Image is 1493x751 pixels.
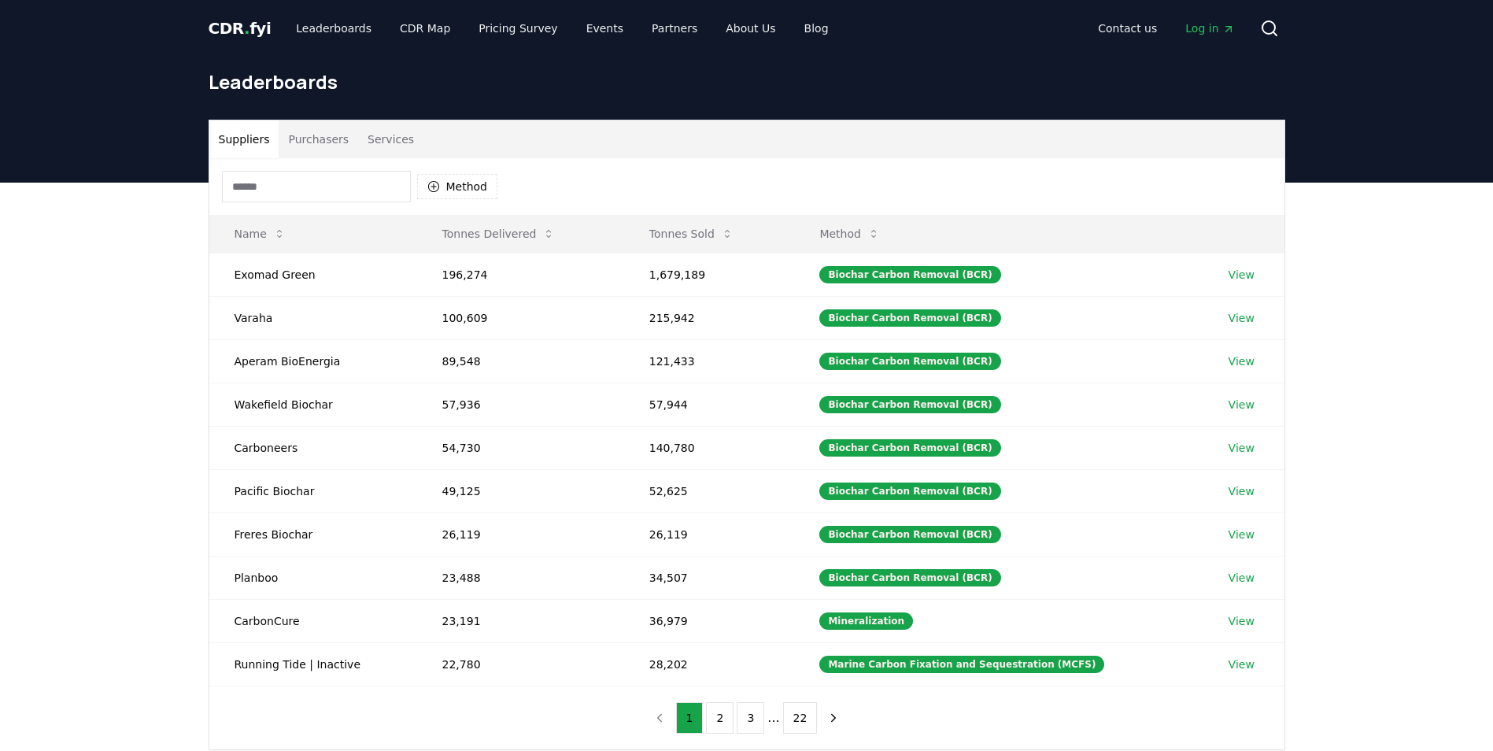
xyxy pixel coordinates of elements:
[574,14,636,43] a: Events
[1229,527,1255,542] a: View
[209,556,417,599] td: Planboo
[624,469,795,512] td: 52,625
[417,174,498,199] button: Method
[209,642,417,686] td: Running Tide | Inactive
[624,512,795,556] td: 26,119
[819,353,1000,370] div: Biochar Carbon Removal (BCR)
[792,14,841,43] a: Blog
[417,383,624,426] td: 57,936
[1229,483,1255,499] a: View
[387,14,463,43] a: CDR Map
[209,469,417,512] td: Pacific Biochar
[209,383,417,426] td: Wakefield Biochar
[820,702,847,734] button: next page
[1229,353,1255,369] a: View
[209,296,417,339] td: Varaha
[1229,440,1255,456] a: View
[1173,14,1247,43] a: Log in
[430,218,568,250] button: Tonnes Delivered
[209,19,272,38] span: CDR fyi
[209,512,417,556] td: Freres Biochar
[819,309,1000,327] div: Biochar Carbon Removal (BCR)
[819,396,1000,413] div: Biochar Carbon Removal (BCR)
[358,120,423,158] button: Services
[1229,397,1255,412] a: View
[624,383,795,426] td: 57,944
[209,426,417,469] td: Carboneers
[1229,310,1255,326] a: View
[819,526,1000,543] div: Biochar Carbon Removal (BCR)
[819,612,913,630] div: Mineralization
[624,253,795,296] td: 1,679,189
[1085,14,1247,43] nav: Main
[637,218,746,250] button: Tonnes Sold
[209,599,417,642] td: CarbonCure
[417,556,624,599] td: 23,488
[676,702,704,734] button: 1
[417,512,624,556] td: 26,119
[209,253,417,296] td: Exomad Green
[819,569,1000,586] div: Biochar Carbon Removal (BCR)
[417,469,624,512] td: 49,125
[417,253,624,296] td: 196,274
[819,656,1104,673] div: Marine Carbon Fixation and Sequestration (MCFS)
[624,296,795,339] td: 215,942
[819,483,1000,500] div: Biochar Carbon Removal (BCR)
[706,702,734,734] button: 2
[624,556,795,599] td: 34,507
[209,120,279,158] button: Suppliers
[624,642,795,686] td: 28,202
[417,426,624,469] td: 54,730
[279,120,358,158] button: Purchasers
[1229,657,1255,672] a: View
[417,599,624,642] td: 23,191
[819,266,1000,283] div: Biochar Carbon Removal (BCR)
[417,642,624,686] td: 22,780
[209,69,1285,94] h1: Leaderboards
[767,708,779,727] li: ...
[624,599,795,642] td: 36,979
[283,14,841,43] nav: Main
[639,14,710,43] a: Partners
[783,702,818,734] button: 22
[283,14,384,43] a: Leaderboards
[807,218,892,250] button: Method
[1085,14,1170,43] a: Contact us
[466,14,570,43] a: Pricing Survey
[209,339,417,383] td: Aperam BioEnergia
[624,339,795,383] td: 121,433
[1229,570,1255,586] a: View
[222,218,298,250] button: Name
[417,339,624,383] td: 89,548
[624,426,795,469] td: 140,780
[1229,267,1255,283] a: View
[417,296,624,339] td: 100,609
[209,17,272,39] a: CDR.fyi
[1185,20,1234,36] span: Log in
[1229,613,1255,629] a: View
[819,439,1000,457] div: Biochar Carbon Removal (BCR)
[713,14,788,43] a: About Us
[244,19,249,38] span: .
[737,702,764,734] button: 3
